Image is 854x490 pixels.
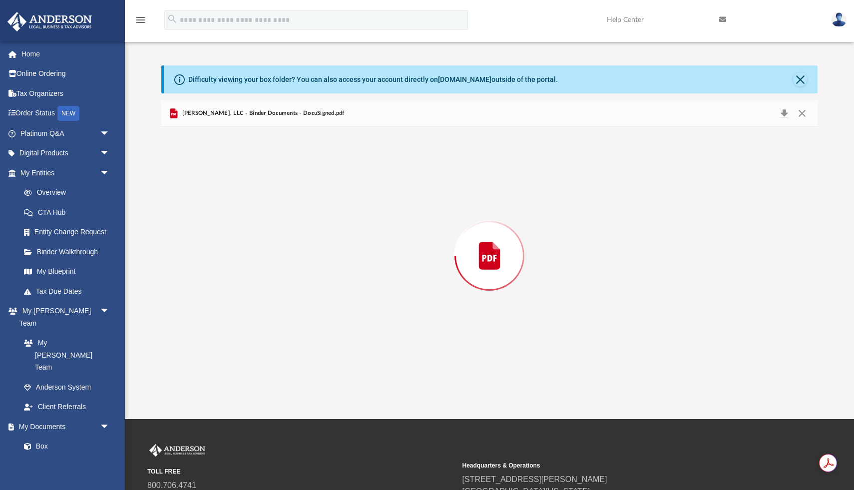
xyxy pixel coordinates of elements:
a: Box [14,437,115,457]
a: Tax Due Dates [14,281,125,301]
a: Platinum Q&Aarrow_drop_down [7,123,125,143]
a: Anderson System [14,377,120,397]
div: Difficulty viewing your box folder? You can also access your account directly on outside of the p... [188,74,558,85]
span: arrow_drop_down [100,301,120,322]
a: Client Referrals [14,397,120,417]
a: Digital Productsarrow_drop_down [7,143,125,163]
span: arrow_drop_down [100,417,120,437]
button: Close [793,72,807,86]
a: My Documentsarrow_drop_down [7,417,120,437]
a: My [PERSON_NAME] Team [14,333,115,378]
a: Online Ordering [7,64,125,84]
small: TOLL FREE [147,467,455,476]
div: NEW [57,106,79,121]
i: menu [135,14,147,26]
a: My Blueprint [14,262,120,282]
img: User Pic [832,12,847,27]
a: [DOMAIN_NAME] [438,75,491,83]
a: Tax Organizers [7,83,125,103]
a: My Entitiesarrow_drop_down [7,163,125,183]
a: Binder Walkthrough [14,242,125,262]
span: arrow_drop_down [100,123,120,144]
button: Close [793,106,811,120]
a: menu [135,19,147,26]
a: 800.706.4741 [147,481,196,490]
img: Anderson Advisors Platinum Portal [4,12,95,31]
i: search [167,13,178,24]
a: Order StatusNEW [7,103,125,124]
a: CTA Hub [14,202,125,222]
span: arrow_drop_down [100,163,120,183]
img: Anderson Advisors Platinum Portal [147,444,207,457]
a: Home [7,44,125,64]
a: [STREET_ADDRESS][PERSON_NAME] [462,475,607,484]
button: Download [775,106,793,120]
a: Overview [14,183,125,203]
small: Headquarters & Operations [462,461,771,470]
span: arrow_drop_down [100,143,120,164]
div: Preview [161,100,818,385]
a: Meeting Minutes [14,456,120,476]
span: [PERSON_NAME], LLC - Binder Documents - DocuSigned.pdf [180,109,345,118]
a: Entity Change Request [14,222,125,242]
a: My [PERSON_NAME] Teamarrow_drop_down [7,301,120,333]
